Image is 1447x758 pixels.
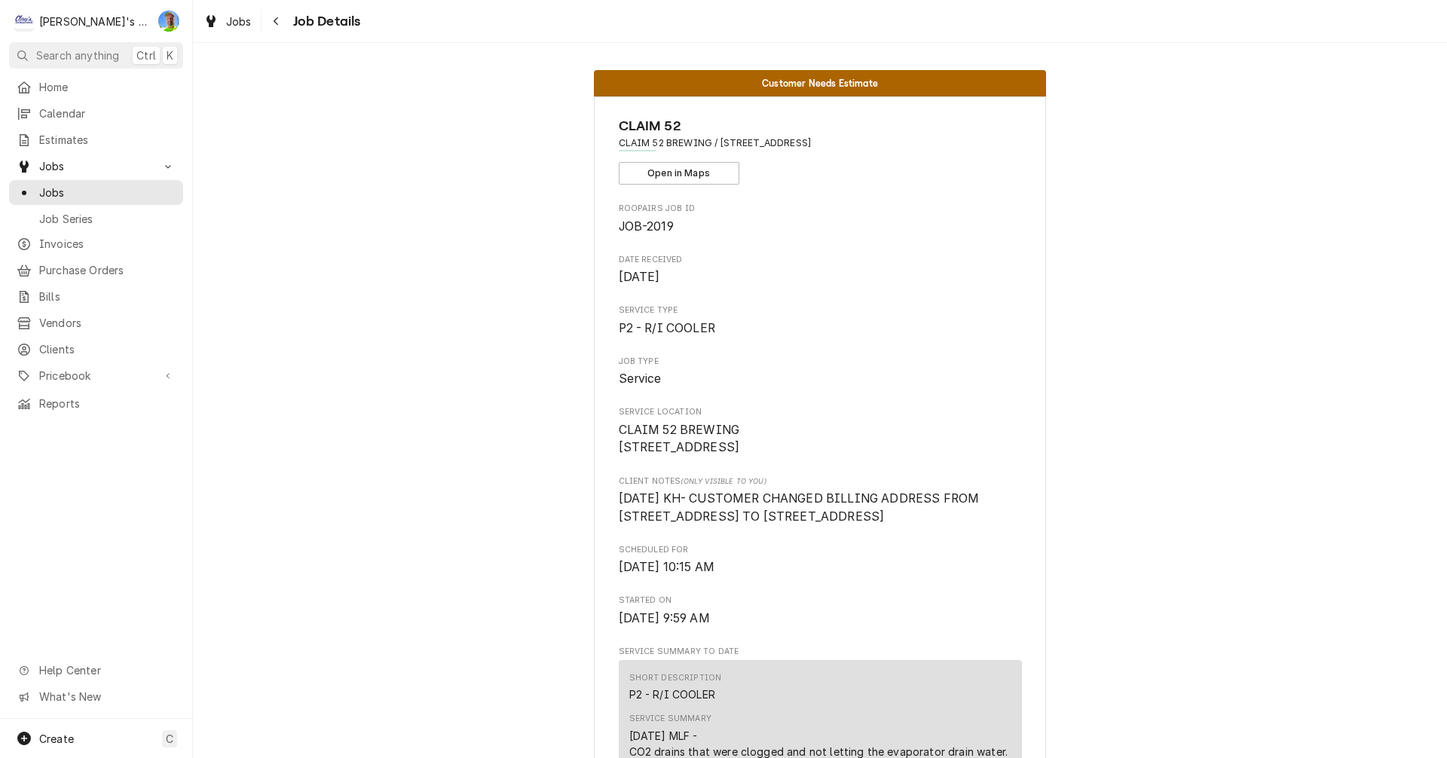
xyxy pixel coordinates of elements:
[39,732,74,745] span: Create
[9,284,183,309] a: Bills
[681,477,766,485] span: (Only Visible to You)
[39,158,153,174] span: Jobs
[9,180,183,205] a: Jobs
[619,594,1022,607] span: Started On
[619,254,1022,286] div: Date Received
[9,42,183,69] button: Search anythingCtrlK
[619,475,1022,526] div: [object Object]
[619,371,662,386] span: Service
[166,731,173,747] span: C
[9,75,183,99] a: Home
[39,14,150,29] div: [PERSON_NAME]'s Refrigeration
[39,236,176,252] span: Invoices
[9,337,183,362] a: Clients
[197,9,258,34] a: Jobs
[39,105,176,121] span: Calendar
[619,611,710,625] span: [DATE] 9:59 AM
[619,421,1022,457] span: Service Location
[9,154,183,179] a: Go to Jobs
[619,218,1022,236] span: Roopairs Job ID
[158,11,179,32] div: Greg Austin's Avatar
[619,370,1022,388] span: Job Type
[39,79,176,95] span: Home
[594,70,1046,96] div: Status
[619,203,1022,215] span: Roopairs Job ID
[762,78,878,88] span: Customer Needs Estimate
[136,47,156,63] span: Ctrl
[9,684,183,709] a: Go to What's New
[619,356,1022,368] span: Job Type
[9,363,183,388] a: Go to Pricebook
[39,262,176,278] span: Purchase Orders
[39,689,174,705] span: What's New
[619,491,983,524] span: [DATE] KH- CUSTOMER CHANGED BILLING ADDRESS FROM [STREET_ADDRESS] TO [STREET_ADDRESS]
[619,475,1022,488] span: Client Notes
[9,231,183,256] a: Invoices
[619,558,1022,576] span: Scheduled For
[9,658,183,683] a: Go to Help Center
[619,544,1022,576] div: Scheduled For
[9,127,183,152] a: Estimates
[619,560,714,574] span: [DATE] 10:15 AM
[619,162,739,185] button: Open in Maps
[619,356,1022,388] div: Job Type
[39,211,176,227] span: Job Series
[619,268,1022,286] span: Date Received
[619,406,1022,418] span: Service Location
[14,11,35,32] div: Clay's Refrigeration's Avatar
[9,101,183,126] a: Calendar
[9,258,183,283] a: Purchase Orders
[289,11,361,32] span: Job Details
[39,289,176,304] span: Bills
[619,254,1022,266] span: Date Received
[39,662,174,678] span: Help Center
[619,319,1022,338] span: Service Type
[629,686,715,702] div: P2 - R/I COOLER
[39,341,176,357] span: Clients
[619,136,1022,150] span: Address
[39,368,153,384] span: Pricebook
[619,304,1022,316] span: Service Type
[39,396,176,411] span: Reports
[619,304,1022,337] div: Service Type
[9,391,183,416] a: Reports
[619,116,1022,185] div: Client Information
[226,14,252,29] span: Jobs
[9,206,183,231] a: Job Series
[629,713,711,725] div: Service Summary
[619,406,1022,457] div: Service Location
[619,594,1022,627] div: Started On
[36,47,119,63] span: Search anything
[14,11,35,32] div: C
[39,315,176,331] span: Vendors
[39,185,176,200] span: Jobs
[619,116,1022,136] span: Name
[619,203,1022,235] div: Roopairs Job ID
[619,219,674,234] span: JOB-2019
[619,423,740,455] span: CLAIM 52 BREWING [STREET_ADDRESS]
[619,544,1022,556] span: Scheduled For
[9,310,183,335] a: Vendors
[619,646,1022,658] span: Service Summary To Date
[619,610,1022,628] span: Started On
[629,672,722,684] div: Short Description
[39,132,176,148] span: Estimates
[619,490,1022,525] span: [object Object]
[167,47,173,63] span: K
[619,321,715,335] span: P2 - R/I COOLER
[158,11,179,32] div: GA
[265,9,289,33] button: Navigate back
[619,270,660,284] span: [DATE]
